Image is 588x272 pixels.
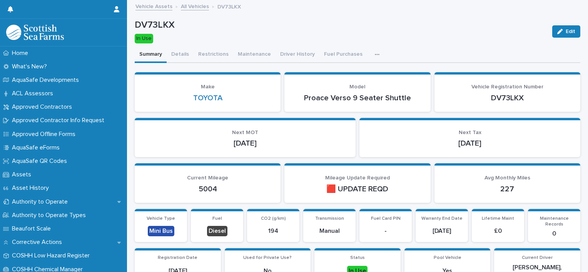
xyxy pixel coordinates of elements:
[9,158,73,165] p: AquaSafe QR Codes
[369,139,571,148] p: [DATE]
[207,226,227,236] div: Diesel
[566,29,575,34] span: Edit
[9,117,110,124] p: Approved Contractor Info Request
[9,50,34,57] p: Home
[233,47,276,63] button: Maintenance
[9,90,59,97] p: ACL Assessors
[135,20,546,31] p: DV73LKX
[533,230,576,237] p: 0
[484,175,530,181] span: Avg Monthly Miles
[252,227,295,235] p: 194
[421,216,463,221] span: Warranty End Date
[9,103,78,111] p: Approved Contractors
[243,255,292,260] span: Used for Private Use?
[434,255,461,260] span: Pool Vehicle
[9,198,74,206] p: Authority to Operate
[315,216,344,221] span: Transmission
[294,93,421,103] p: Proace Verso 9 Seater Shuttle
[349,84,365,90] span: Model
[276,47,319,63] button: Driver History
[476,227,520,235] p: £ 0
[9,184,55,192] p: Asset History
[212,216,222,221] span: Fuel
[444,93,571,103] p: DV73LKX
[167,47,194,63] button: Details
[135,47,167,63] button: Summary
[540,216,569,226] span: Maintenance Records
[201,84,215,90] span: Make
[135,2,172,10] a: Vehicle Assets
[482,216,514,221] span: Lifetime Maint
[9,239,68,246] p: Corrective Actions
[9,76,85,84] p: AquaSafe Developments
[6,25,64,40] img: bPIBxiqnSb2ggTQWdOVV
[371,216,401,221] span: Fuel Card PIN
[459,130,481,135] span: Next Tax
[325,175,390,181] span: Mileage Update Required
[308,227,351,235] p: Manual
[158,255,197,260] span: Registration Date
[261,216,286,221] span: CO2 (g/km)
[420,227,463,235] p: [DATE]
[471,84,543,90] span: Vehicle Registration Number
[9,144,66,151] p: AquaSafe eForms
[147,216,175,221] span: Vehicle Type
[181,2,209,10] a: All Vehicles
[9,225,57,232] p: Beaufort Scale
[9,63,53,70] p: What's New?
[522,255,553,260] span: Current Driver
[319,47,367,63] button: Fuel Purchases
[552,25,580,38] button: Edit
[232,130,258,135] span: Next MOT
[364,227,407,235] p: -
[350,255,365,260] span: Status
[187,175,228,181] span: Current Mileage
[193,93,222,103] a: TOYOTA
[9,252,96,259] p: COSHH Low Hazard Register
[217,2,241,10] p: DV73LKX
[9,131,82,138] p: Approved Offline Forms
[194,47,233,63] button: Restrictions
[444,184,571,194] p: 227
[294,184,421,194] p: 🟥 UPDATE REQD
[9,171,37,178] p: Assets
[144,184,271,194] p: 5004
[148,226,174,236] div: Mini Bus
[144,139,346,148] p: [DATE]
[9,212,92,219] p: Authority to Operate Types
[135,34,153,43] div: In Use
